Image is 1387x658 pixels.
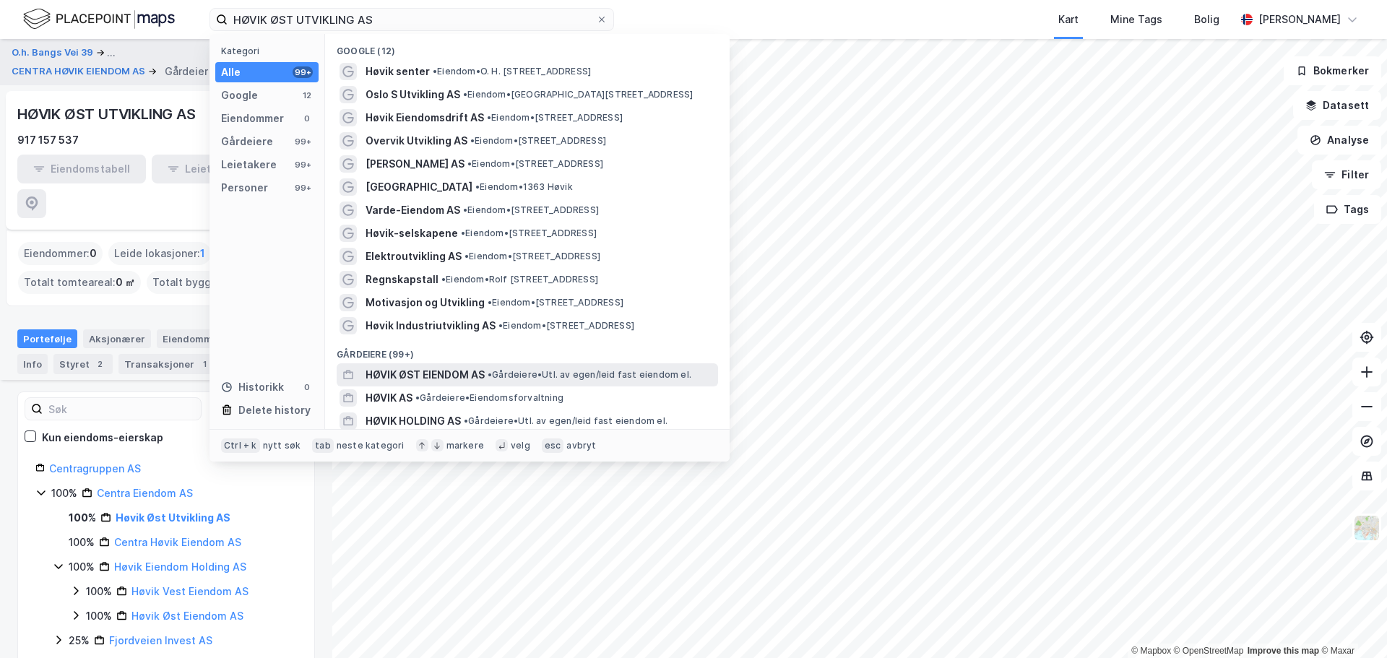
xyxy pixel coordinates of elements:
[221,156,277,173] div: Leietakere
[366,248,462,265] span: Elektroutvikling AS
[83,329,151,348] div: Aksjonærer
[221,179,268,196] div: Personer
[366,271,438,288] span: Regnskapstall
[131,585,249,597] a: Høvik Vest Eiendom AS
[1353,514,1380,542] img: Z
[301,381,313,393] div: 0
[221,438,260,453] div: Ctrl + k
[441,274,598,285] span: Eiendom • Rolf [STREET_ADDRESS]
[147,271,264,294] div: Totalt byggareal :
[90,245,97,262] span: 0
[461,228,465,238] span: •
[1110,11,1162,28] div: Mine Tags
[118,354,217,374] div: Transaksjoner
[238,402,311,419] div: Delete history
[86,607,112,625] div: 100%
[498,320,634,332] span: Eiendom • [STREET_ADDRESS]
[366,178,472,196] span: [GEOGRAPHIC_DATA]
[69,632,90,649] div: 25%
[312,438,334,453] div: tab
[415,392,420,403] span: •
[475,181,573,193] span: Eiendom • 1363 Høvik
[325,337,730,363] div: Gårdeiere (99+)
[441,274,446,285] span: •
[463,89,693,100] span: Eiendom • [GEOGRAPHIC_DATA][STREET_ADDRESS]
[337,440,405,451] div: neste kategori
[464,415,667,427] span: Gårdeiere • Utl. av egen/leid fast eiendom el.
[366,225,458,242] span: Høvik-selskapene
[366,366,485,384] span: HØVIK ØST EIENDOM AS
[108,242,211,265] div: Leide lokasjoner :
[433,66,591,77] span: Eiendom • O. H. [STREET_ADDRESS]
[488,297,492,308] span: •
[366,389,412,407] span: HØVIK AS
[446,440,484,451] div: markere
[488,369,492,380] span: •
[69,534,95,551] div: 100%
[487,112,491,123] span: •
[109,634,212,646] a: Fjordveien Invest AS
[366,155,465,173] span: [PERSON_NAME] AS
[1293,91,1381,120] button: Datasett
[1258,11,1341,28] div: [PERSON_NAME]
[1174,646,1244,656] a: OpenStreetMap
[1315,589,1387,658] iframe: Chat Widget
[1312,160,1381,189] button: Filter
[467,158,603,170] span: Eiendom • [STREET_ADDRESS]
[475,181,480,192] span: •
[42,429,163,446] div: Kun eiendoms-eierskap
[1058,11,1079,28] div: Kart
[498,320,503,331] span: •
[114,560,246,573] a: Høvik Eiendom Holding AS
[366,294,485,311] span: Motivasjon og Utvikling
[293,159,313,170] div: 99+
[1248,646,1319,656] a: Improve this map
[293,66,313,78] div: 99+
[97,487,193,499] a: Centra Eiendom AS
[131,610,243,622] a: Høvik Øst Eiendom AS
[470,135,606,147] span: Eiendom • [STREET_ADDRESS]
[1284,56,1381,85] button: Bokmerker
[221,87,258,104] div: Google
[325,34,730,60] div: Google (12)
[366,317,496,334] span: Høvik Industriutvikling AS
[301,90,313,101] div: 12
[293,136,313,147] div: 99+
[366,63,430,80] span: Høvik senter
[415,392,563,404] span: Gårdeiere • Eiendomsforvaltning
[366,202,460,219] span: Varde-Eiendom AS
[17,103,199,126] div: HØVIK ØST UTVIKLING AS
[465,251,469,261] span: •
[12,64,148,79] button: CENTRA HØVIK EIENDOM AS
[366,132,467,150] span: Overvik Utvikling AS
[221,64,241,81] div: Alle
[107,44,116,61] div: ...
[200,245,205,262] span: 1
[116,274,135,291] span: 0 ㎡
[165,63,208,80] div: Gårdeier
[114,536,241,548] a: Centra Høvik Eiendom AS
[1194,11,1219,28] div: Bolig
[465,251,600,262] span: Eiendom • [STREET_ADDRESS]
[511,440,530,451] div: velg
[463,89,467,100] span: •
[1131,646,1171,656] a: Mapbox
[463,204,599,216] span: Eiendom • [STREET_ADDRESS]
[470,135,475,146] span: •
[463,204,467,215] span: •
[461,228,597,239] span: Eiendom • [STREET_ADDRESS]
[17,131,79,149] div: 917 157 537
[221,378,284,396] div: Historikk
[221,46,319,56] div: Kategori
[1314,195,1381,224] button: Tags
[433,66,437,77] span: •
[366,412,461,430] span: HØVIK HOLDING AS
[464,415,468,426] span: •
[157,329,228,348] div: Eiendommer
[18,271,141,294] div: Totalt tomteareal :
[366,109,484,126] span: Høvik Eiendomsdrift AS
[23,7,175,32] img: logo.f888ab2527a4732fd821a326f86c7f29.svg
[92,357,107,371] div: 2
[1297,126,1381,155] button: Analyse
[86,583,112,600] div: 100%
